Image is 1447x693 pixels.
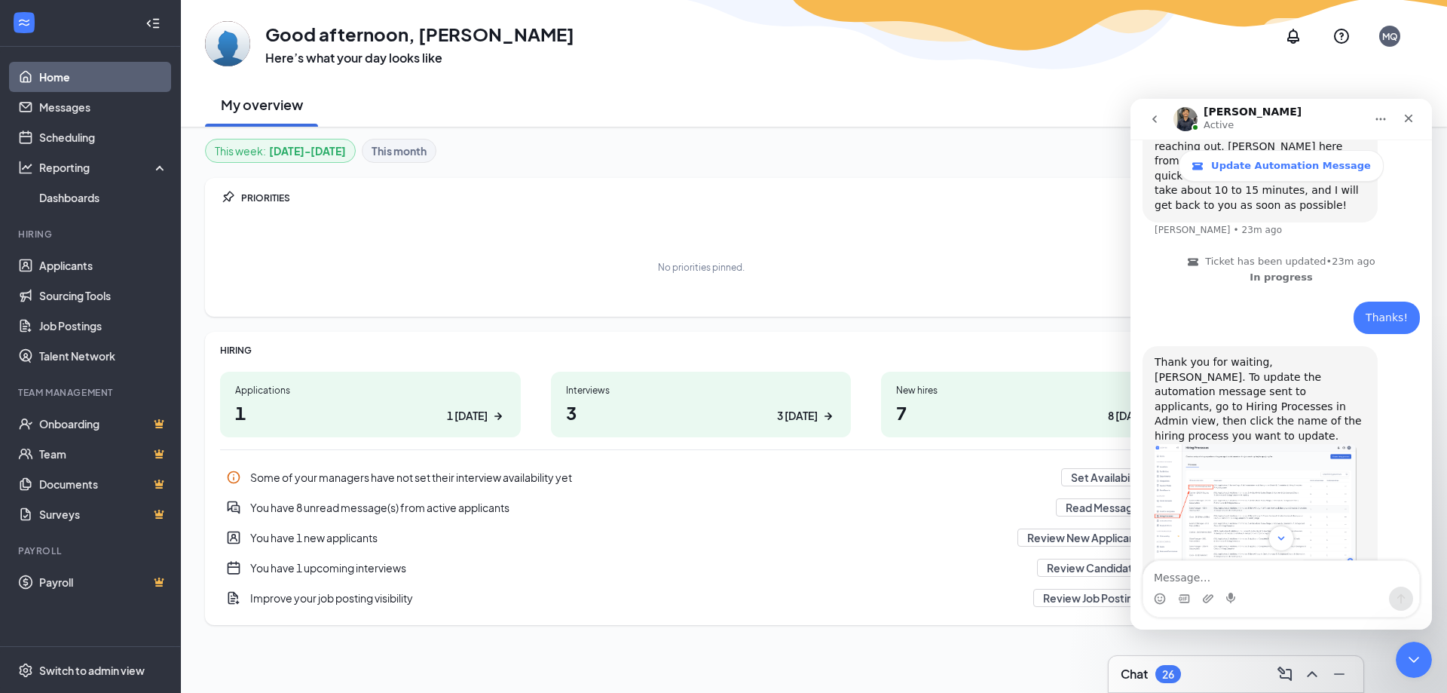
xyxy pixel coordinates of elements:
div: Some of your managers have not set their interview availability yet [250,470,1052,485]
svg: WorkstreamLogo [17,15,32,30]
div: Applications [235,384,506,397]
a: Talent Network [39,341,168,371]
textarea: Message… [13,462,289,488]
div: You have 1 new applicants [220,523,1182,553]
svg: QuestionInfo [1332,27,1351,45]
a: Home [39,62,168,92]
div: Interviews [566,384,837,397]
button: ChevronUp [1300,662,1324,686]
svg: Collapse [145,16,161,31]
b: [DATE] - [DATE] [269,143,346,159]
svg: ChevronUp [1303,665,1321,683]
svg: CalendarNew [226,560,241,575]
a: Applications11 [DATE]ArrowRight [220,372,521,437]
div: HIRING [220,344,1182,357]
button: Set Availability [1061,468,1155,486]
div: Team Management [18,386,165,399]
a: PayrollCrown [39,567,168,597]
div: [DATE] [1390,97,1423,112]
svg: Analysis [18,160,33,175]
button: Scroll to bottom [138,427,164,452]
h1: 7 [896,400,1167,425]
div: New hires [896,384,1167,397]
div: Thank you for waiting, [PERSON_NAME]. To update the automation message sent to applicants, go to ... [12,247,247,679]
button: Minimize [1327,662,1351,686]
button: Review Candidates [1037,559,1155,577]
a: Messages [39,92,168,122]
button: Upload attachment [72,494,84,506]
a: Dashboards [39,182,168,213]
div: No priorities pinned. [658,261,745,274]
button: Emoji picker [23,494,35,506]
div: You have 8 unread message(s) from active applicants [220,492,1182,523]
div: PRIORITIES [241,192,1182,204]
div: This week : [215,143,346,159]
div: You have 1 upcoming interviews [250,560,1028,575]
button: Send a message… [259,488,283,512]
div: MQ [1382,30,1398,43]
button: Read Messages [1056,498,1155,517]
a: New hires78 [DATE]ArrowRight [881,372,1182,437]
div: 26 [1162,668,1174,681]
a: SurveysCrown [39,499,168,529]
svg: ArrowRight [491,409,506,424]
button: Review New Applicants [1017,529,1155,547]
svg: Settings [18,663,33,678]
a: OnboardingCrown [39,409,168,439]
h1: Good afternoon, [PERSON_NAME] [265,21,574,47]
div: 1 [DATE] [447,408,488,424]
div: You have 1 upcoming interviews [220,553,1182,583]
div: Hiring [18,228,165,241]
div: Reporting [39,160,169,175]
iframe: Intercom live chat [1130,99,1432,630]
button: ComposeMessage [1273,662,1297,686]
svg: DocumentAdd [226,590,241,606]
a: DoubleChatActiveYou have 8 unread message(s) from active applicantsRead MessagesPin [220,492,1182,523]
button: Start recording [96,494,108,506]
button: Gif picker [47,494,60,506]
div: 3 [DATE] [777,408,818,424]
div: Renz says… [12,247,289,680]
svg: ComposeMessage [1276,665,1294,683]
a: Job Postings [39,311,168,341]
a: Scheduling [39,122,168,152]
div: Improve your job posting visibility [220,583,1182,613]
b: This month [372,143,427,159]
div: Improve your job posting visibility [250,590,1024,606]
div: Thank you for waiting, [PERSON_NAME]. To update the automation message sent to applicants, go to ... [24,256,235,345]
a: DocumentsCrown [39,469,168,499]
a: TeamCrown [39,439,168,469]
div: Some of your managers have not set their interview availability yet [220,462,1182,492]
svg: ArrowRight [821,409,836,424]
a: UserEntityYou have 1 new applicantsReview New ApplicantsPin [220,523,1182,553]
iframe: Intercom live chat [1396,642,1432,678]
a: Applicants [39,250,168,281]
h3: Here’s what your day looks like [265,50,574,66]
svg: UserEntity [226,530,241,545]
svg: Notifications [1284,27,1302,45]
h2: My overview [221,95,303,114]
a: DocumentAddImprove your job posting visibilityReview Job PostingsPin [220,583,1182,613]
button: Review Job Postings [1033,589,1155,607]
a: CalendarNewYou have 1 upcoming interviewsReview CandidatesPin [220,553,1182,583]
svg: Minimize [1330,665,1348,683]
svg: DoubleChatActive [226,500,241,515]
div: Switch to admin view [39,663,145,678]
img: Marci Quaglietta [205,21,250,66]
svg: Info [226,470,241,485]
